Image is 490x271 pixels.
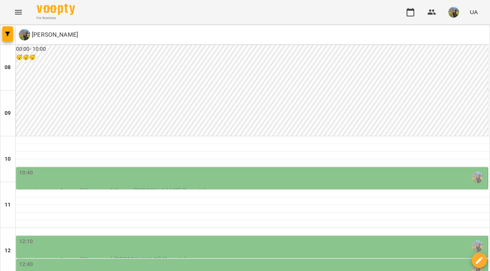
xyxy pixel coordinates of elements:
[5,201,11,209] h6: 11
[470,8,478,16] span: UA
[19,255,486,264] p: Індивідуальний урок (30 хвилин) - [PERSON_NAME] (8 років)
[5,247,11,255] h6: 12
[37,4,75,15] img: Voopty Logo
[5,109,11,118] h6: 09
[5,155,11,163] h6: 10
[37,16,75,21] span: For Business
[19,260,33,269] label: 12:40
[19,186,486,195] p: Індивідуальний урок (30 хвилин) - Світус [PERSON_NAME] (9 років)
[19,29,78,40] a: Ш [PERSON_NAME]
[30,30,78,39] p: [PERSON_NAME]
[19,29,30,40] img: Ш
[5,63,11,72] h6: 08
[19,169,33,177] label: 10:40
[448,7,459,18] img: f0a73d492ca27a49ee60cd4b40e07bce.jpeg
[16,53,488,62] h6: 😴😴😴
[472,240,483,252] img: Шамайло Наталія Миколаївна
[472,172,483,183] img: Шамайло Наталія Миколаївна
[19,237,33,246] label: 12:10
[467,5,481,19] button: UA
[9,3,28,21] button: Menu
[16,45,488,53] h6: 00:00 - 10:00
